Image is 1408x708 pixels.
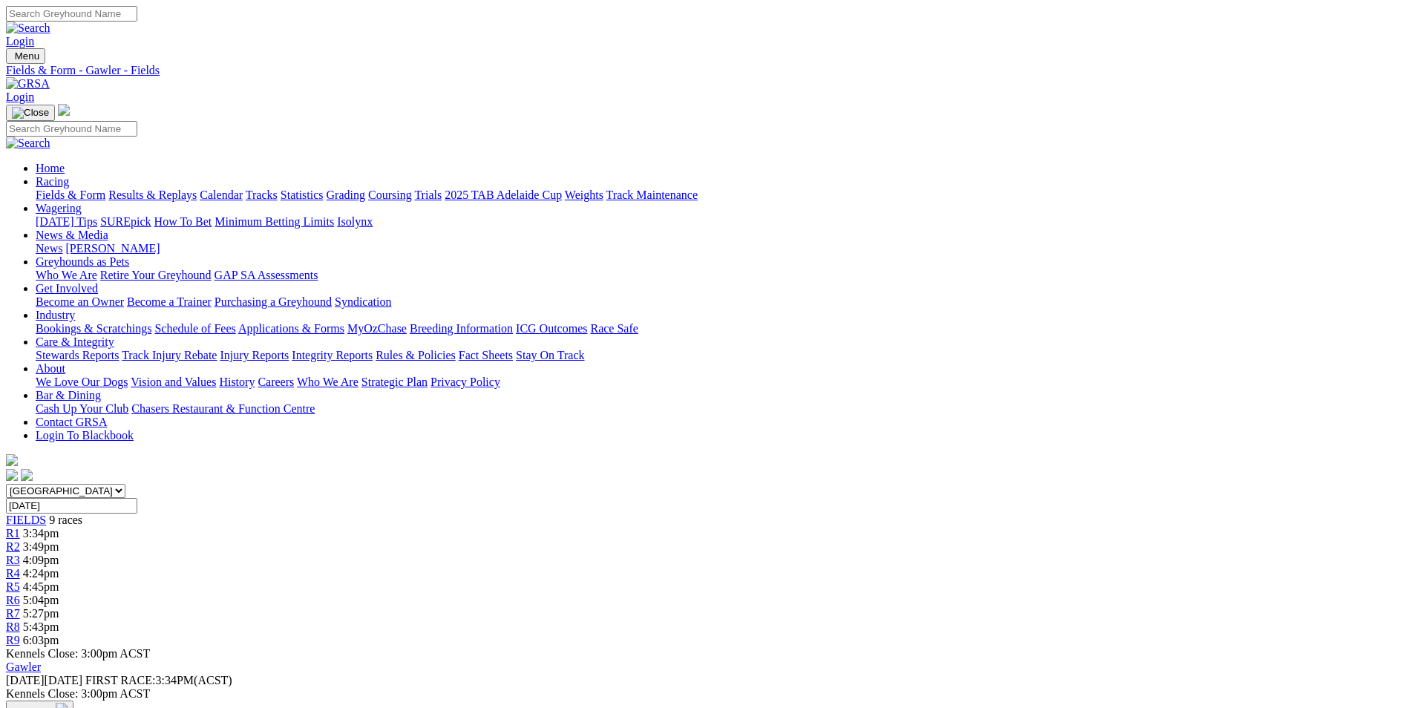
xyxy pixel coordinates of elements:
[565,189,603,201] a: Weights
[6,121,137,137] input: Search
[36,175,69,188] a: Racing
[327,189,365,201] a: Grading
[49,514,82,526] span: 9 races
[6,687,1402,701] div: Kennels Close: 3:00pm ACST
[347,322,407,335] a: MyOzChase
[6,77,50,91] img: GRSA
[590,322,638,335] a: Race Safe
[292,349,373,361] a: Integrity Reports
[23,540,59,553] span: 3:49pm
[36,376,1402,389] div: About
[215,295,332,308] a: Purchasing a Greyhound
[58,104,70,116] img: logo-grsa-white.png
[36,402,128,415] a: Cash Up Your Club
[85,674,232,686] span: 3:34PM(ACST)
[6,137,50,150] img: Search
[131,402,315,415] a: Chasers Restaurant & Function Centre
[36,416,107,428] a: Contact GRSA
[36,295,1402,309] div: Get Involved
[6,580,20,593] a: R5
[23,567,59,580] span: 4:24pm
[36,282,98,295] a: Get Involved
[410,322,513,335] a: Breeding Information
[108,189,197,201] a: Results & Replays
[6,620,20,633] a: R8
[6,48,45,64] button: Toggle navigation
[6,674,82,686] span: [DATE]
[23,620,59,633] span: 5:43pm
[6,594,20,606] a: R6
[215,269,318,281] a: GAP SA Assessments
[414,189,442,201] a: Trials
[21,469,33,481] img: twitter.svg
[15,50,39,62] span: Menu
[219,376,255,388] a: History
[100,215,151,228] a: SUREpick
[6,105,55,121] button: Toggle navigation
[6,674,45,686] span: [DATE]
[6,498,137,514] input: Select date
[36,189,105,201] a: Fields & Form
[12,107,49,119] img: Close
[23,554,59,566] span: 4:09pm
[36,189,1402,202] div: Racing
[36,242,1402,255] div: News & Media
[131,376,216,388] a: Vision and Values
[6,607,20,620] a: R7
[36,362,65,375] a: About
[36,269,1402,282] div: Greyhounds as Pets
[220,349,289,361] a: Injury Reports
[36,335,114,348] a: Care & Integrity
[154,215,212,228] a: How To Bet
[258,376,294,388] a: Careers
[36,389,101,401] a: Bar & Dining
[6,567,20,580] a: R4
[36,349,119,361] a: Stewards Reports
[100,269,212,281] a: Retire Your Greyhound
[337,215,373,228] a: Isolynx
[36,242,62,255] a: News
[127,295,212,308] a: Become a Trainer
[6,634,20,646] a: R9
[6,514,46,526] a: FIELDS
[368,189,412,201] a: Coursing
[36,309,75,321] a: Industry
[6,22,50,35] img: Search
[36,376,128,388] a: We Love Our Dogs
[122,349,217,361] a: Track Injury Rebate
[335,295,391,308] a: Syndication
[376,349,456,361] a: Rules & Policies
[65,242,160,255] a: [PERSON_NAME]
[36,322,151,335] a: Bookings & Scratchings
[6,540,20,553] a: R2
[516,349,584,361] a: Stay On Track
[200,189,243,201] a: Calendar
[6,647,150,660] span: Kennels Close: 3:00pm ACST
[516,322,587,335] a: ICG Outcomes
[215,215,334,228] a: Minimum Betting Limits
[246,189,278,201] a: Tracks
[23,634,59,646] span: 6:03pm
[6,554,20,566] a: R3
[36,202,82,214] a: Wagering
[6,64,1402,77] div: Fields & Form - Gawler - Fields
[297,376,358,388] a: Who We Are
[36,269,97,281] a: Who We Are
[6,35,34,47] a: Login
[85,674,155,686] span: FIRST RACE:
[6,91,34,103] a: Login
[36,402,1402,416] div: Bar & Dining
[430,376,500,388] a: Privacy Policy
[36,349,1402,362] div: Care & Integrity
[445,189,562,201] a: 2025 TAB Adelaide Cup
[6,661,41,673] a: Gawler
[154,322,235,335] a: Schedule of Fees
[23,580,59,593] span: 4:45pm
